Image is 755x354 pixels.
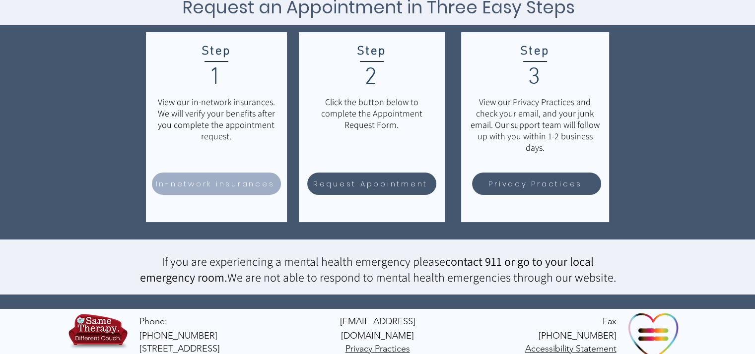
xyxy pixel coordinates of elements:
a: Phone: [PHONE_NUMBER] [139,316,217,341]
a: Request Appointment [307,173,436,195]
span: Step [520,44,549,59]
span: Privacy Practices [488,178,582,189]
a: Privacy Practices [472,173,601,195]
p: If you are experiencing a mental health emergency please We are not able to respond to mental hea... [134,253,622,285]
span: [STREET_ADDRESS] [139,343,220,354]
span: Step [202,44,231,59]
span: contact 911 or go to your local emergency room. [140,253,594,285]
p: View our Privacy Practices and check your email, and your junk email. Our support team will follo... [469,96,601,153]
span: Request Appointment [313,178,428,189]
a: Privacy Practices [345,343,410,354]
p: Click the button below to complete the Appointment Request Form. [309,96,435,130]
a: In-network insurances [152,173,281,195]
a: [EMAIL_ADDRESS][DOMAIN_NAME] [340,315,415,341]
p: View our in-network insurances. We will verify your benefits after you complete the appointment r... [153,96,279,142]
span: 1 [209,63,223,92]
a: Accessibility Statement [525,343,617,354]
span: Step [357,44,386,59]
span: In-network insurances [156,178,275,189]
span: 2 [364,63,378,92]
span: 3 [528,63,542,92]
